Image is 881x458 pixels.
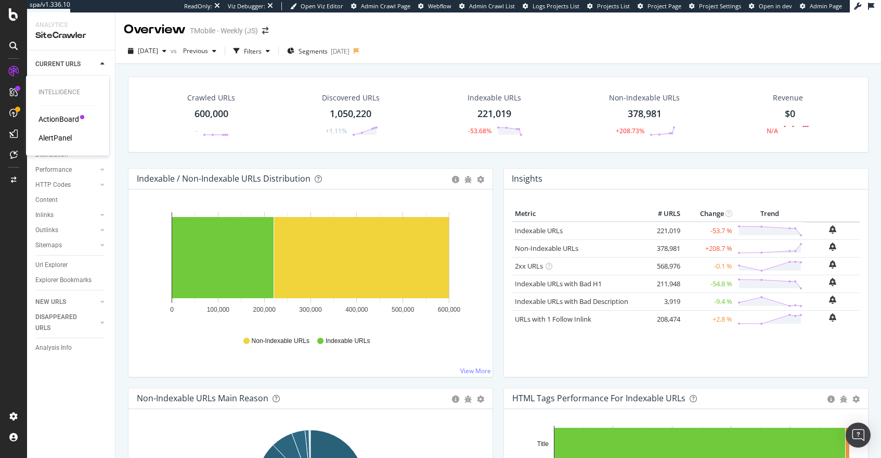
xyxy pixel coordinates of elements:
span: $0 [785,107,795,120]
svg: A chart. [137,206,484,327]
div: 221,019 [477,107,511,121]
div: NEW URLS [35,297,66,308]
a: Projects List [587,2,630,10]
div: bug [464,396,472,403]
div: bell-plus [829,313,836,322]
td: 211,948 [641,275,683,292]
td: -53.7 % [683,222,735,240]
td: +208.7 % [683,239,735,257]
a: Inlinks [35,210,97,221]
td: -9.4 % [683,292,735,310]
div: 1,050,220 [330,107,371,121]
div: bell-plus [829,260,836,269]
text: Title [537,440,549,448]
span: Project Settings [699,2,741,10]
div: Overview [124,21,186,39]
span: Admin Crawl Page [361,2,410,10]
div: [DATE] [331,47,349,56]
a: Webflow [418,2,451,10]
div: Viz Debugger: [228,2,265,10]
div: Discovered URLs [322,93,380,103]
span: Previous [179,46,208,55]
a: Indexable URLs [515,226,563,235]
span: Open Viz Editor [301,2,343,10]
a: ActionBoard [38,114,79,124]
a: Analysis Info [35,342,108,353]
div: HTML Tags Performance for Indexable URLs [512,393,685,403]
div: bell-plus [829,296,836,304]
a: Indexable URLs with Bad H1 [515,279,602,288]
th: # URLS [641,206,683,222]
button: Filters [229,43,274,59]
div: circle-info [827,396,835,403]
a: NEW URLS [35,297,97,308]
span: Revenue [773,93,803,103]
div: gear [477,396,484,403]
span: Webflow [428,2,451,10]
th: Metric [512,206,641,222]
div: bell-plus [829,278,836,286]
div: Inlinks [35,210,54,221]
div: circle-info [452,176,459,183]
td: -54.8 % [683,275,735,292]
div: Url Explorer [35,260,68,271]
span: vs [171,46,179,55]
div: Open Intercom Messenger [846,423,871,448]
span: Admin Page [810,2,842,10]
div: bell-plus [829,225,836,234]
td: -0.1 % [683,257,735,275]
span: Project Page [647,2,681,10]
button: Previous [179,43,221,59]
a: Admin Crawl Page [351,2,410,10]
div: HTTP Codes [35,180,71,190]
h4: Insights [512,172,542,186]
div: Analytics [35,21,107,30]
text: 400,000 [345,306,368,313]
td: 221,019 [641,222,683,240]
a: Open Viz Editor [290,2,343,10]
a: Explorer Bookmarks [35,275,108,286]
a: View More [460,366,491,375]
div: bug [840,396,847,403]
div: ReadOnly: [184,2,212,10]
a: Project Page [638,2,681,10]
div: bug [464,176,472,183]
a: CURRENT URLS [35,59,97,70]
td: 3,919 [641,292,683,310]
div: Performance [35,164,72,175]
div: Analysis Info [35,342,72,353]
span: 2025 Apr. 12th [138,46,158,55]
div: circle-info [452,396,459,403]
div: 600,000 [195,107,228,121]
div: - [196,126,198,135]
a: HTTP Codes [35,180,97,190]
div: arrow-right-arrow-left [262,27,268,34]
div: 378,981 [628,107,662,121]
a: URLs with 1 Follow Inlink [515,314,591,324]
div: Non-Indexable URLs Main Reason [137,393,268,403]
div: Outlinks [35,225,58,236]
div: +1.11% [326,126,347,135]
div: +208.73% [616,126,644,135]
button: [DATE] [124,43,171,59]
a: Performance [35,164,97,175]
div: TMobile - Weekly (JS) [190,26,258,36]
div: Indexable URLs [468,93,521,103]
div: -53.68% [468,126,491,135]
div: DISAPPEARED URLS [35,312,88,334]
div: N/A [767,126,778,135]
td: 568,976 [641,257,683,275]
a: Project Settings [689,2,741,10]
span: Logs Projects List [533,2,579,10]
div: Intelligence [38,88,97,97]
span: Projects List [597,2,630,10]
div: AlertPanel [38,133,72,143]
a: Overview [35,74,108,85]
text: 100,000 [207,306,230,313]
span: Open in dev [759,2,792,10]
div: SiteCrawler [35,30,107,42]
a: 2xx URLs [515,261,543,271]
div: Content [35,195,58,206]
